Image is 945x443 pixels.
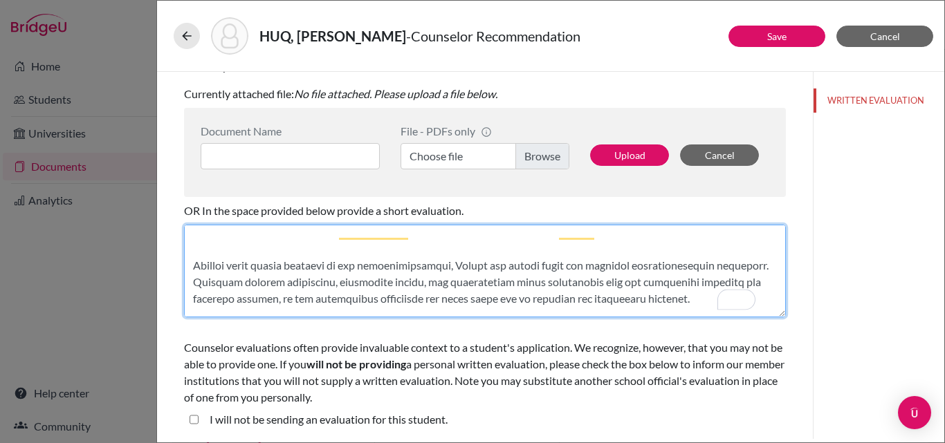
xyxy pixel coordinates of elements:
[184,225,786,317] textarea: To enrich screen reader interactions, please activate Accessibility in Grammarly extension settings
[481,126,492,138] span: info
[590,144,669,166] button: Upload
[406,28,580,44] span: - Counselor Recommendation
[259,28,406,44] strong: HUQ, [PERSON_NAME]
[294,87,497,100] i: No file attached. Please upload a file below.
[201,124,380,138] div: Document Name
[184,341,785,404] span: Counselor evaluations often provide invaluable context to a student's application. We recognize, ...
[210,411,448,428] label: I will not be sending an evaluation for this student.
[898,396,931,429] div: Open Intercom Messenger
[306,357,406,370] b: will not be providing
[184,204,464,217] span: OR In the space provided below provide a short evaluation.
[814,88,944,113] button: WRITTEN EVALUATION
[401,143,569,169] label: Choose file
[680,144,759,166] button: Cancel
[401,124,569,138] div: File - PDFs only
